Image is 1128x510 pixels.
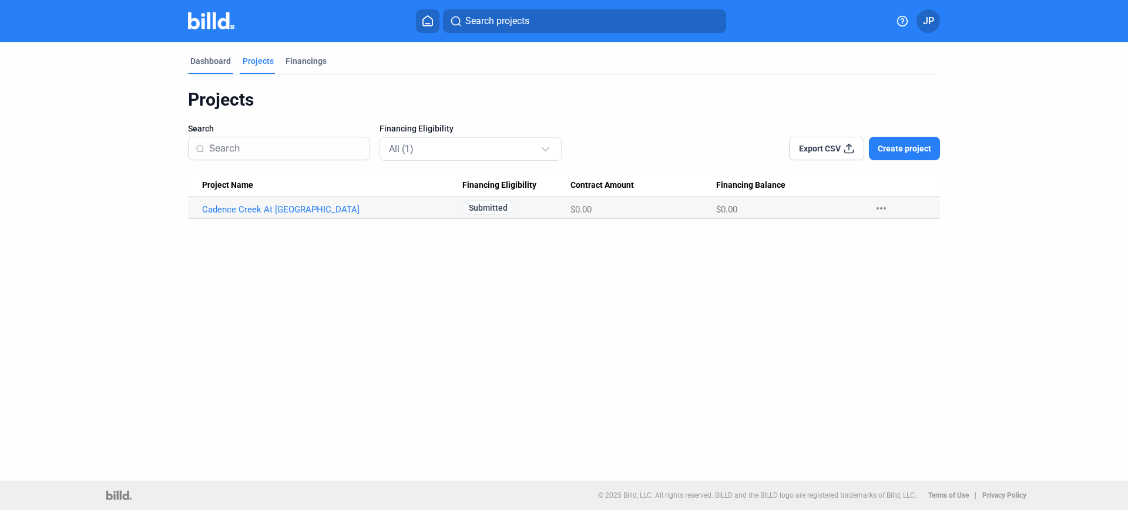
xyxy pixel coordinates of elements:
button: Export CSV [789,137,864,160]
span: Financing Eligibility [380,123,454,134]
span: JP [923,14,934,28]
p: © 2025 Billd, LLC. All rights reserved. BILLD and the BILLD logo are registered trademarks of Bil... [598,491,916,499]
button: Create project [869,137,940,160]
img: Billd Company Logo [188,12,234,29]
span: Submitted [462,200,514,215]
span: Financing Eligibility [462,180,536,191]
div: Contract Amount [570,180,716,191]
mat-icon: more_horiz [874,201,888,215]
div: Projects [188,89,940,111]
div: Project Name [202,180,462,191]
span: Search [188,123,214,134]
span: Search projects [465,14,529,28]
span: Create project [878,143,931,154]
span: Export CSV [799,143,841,154]
div: Financing Balance [716,180,862,191]
span: Contract Amount [570,180,634,191]
div: Financing Eligibility [462,180,570,191]
div: Projects [243,55,274,67]
span: Financing Balance [716,180,785,191]
div: Dashboard [190,55,231,67]
div: Financings [286,55,327,67]
span: $0.00 [570,204,592,215]
p: | [975,491,976,499]
mat-select-trigger: All (1) [389,143,414,154]
a: Cadence Creek At [GEOGRAPHIC_DATA] [202,204,462,215]
button: JP [916,9,940,33]
img: logo [106,491,132,500]
b: Terms of Use [928,491,969,499]
input: Search [209,136,362,161]
span: $0.00 [716,204,737,215]
button: Search projects [443,9,726,33]
b: Privacy Policy [982,491,1026,499]
span: Project Name [202,180,253,191]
